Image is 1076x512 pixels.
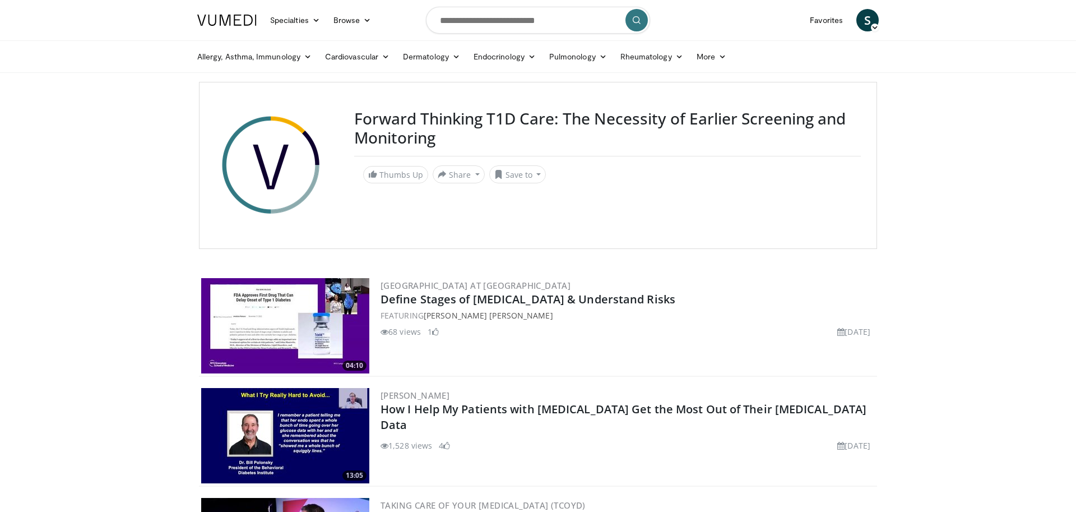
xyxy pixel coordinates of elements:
[381,326,421,338] li: 68 views
[342,471,367,481] span: 13:05
[542,45,614,68] a: Pulmonology
[342,361,367,371] span: 04:10
[263,9,327,31] a: Specialties
[201,278,369,373] img: Define Stages of Type 1 Diabetes & Understand Risks
[191,45,318,68] a: Allergy, Asthma, Immunology
[354,109,861,147] h3: Forward Thinking T1D Care: The Necessity of Earlier Screening and Monitoring
[856,9,879,31] a: S
[803,9,850,31] a: Favorites
[426,7,650,34] input: Search topics, interventions
[690,45,733,68] a: More
[201,388,369,483] a: 13:05
[489,165,546,183] button: Save to
[381,292,675,307] a: Define Stages of [MEDICAL_DATA] & Understand Risks
[363,166,428,183] a: Thumbs Up
[197,15,257,26] img: VuMedi Logo
[327,9,378,31] a: Browse
[318,45,396,68] a: Cardiovascular
[467,45,542,68] a: Endocrinology
[381,500,586,511] a: Taking Care of Your [MEDICAL_DATA] (TCOYD)
[201,278,369,373] a: 04:10
[433,165,485,183] button: Share
[381,390,449,401] a: [PERSON_NAME]
[837,326,870,338] li: [DATE]
[439,440,450,451] li: 4
[837,440,870,451] li: [DATE]
[201,388,369,483] img: aa85c27d-7148-43ad-a602-71b3cbde0b6b.300x170_q85_crop-smart_upscale.jpg
[381,440,432,451] li: 1,528 views
[381,280,571,291] a: [GEOGRAPHIC_DATA] at [GEOGRAPHIC_DATA]
[424,310,553,321] a: [PERSON_NAME] [PERSON_NAME]
[381,310,875,321] div: FEATURING
[614,45,690,68] a: Rheumatology
[396,45,467,68] a: Dermatology
[428,326,439,338] li: 1
[381,402,866,432] a: How I Help My Patients with [MEDICAL_DATA] Get the Most Out of Their [MEDICAL_DATA] Data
